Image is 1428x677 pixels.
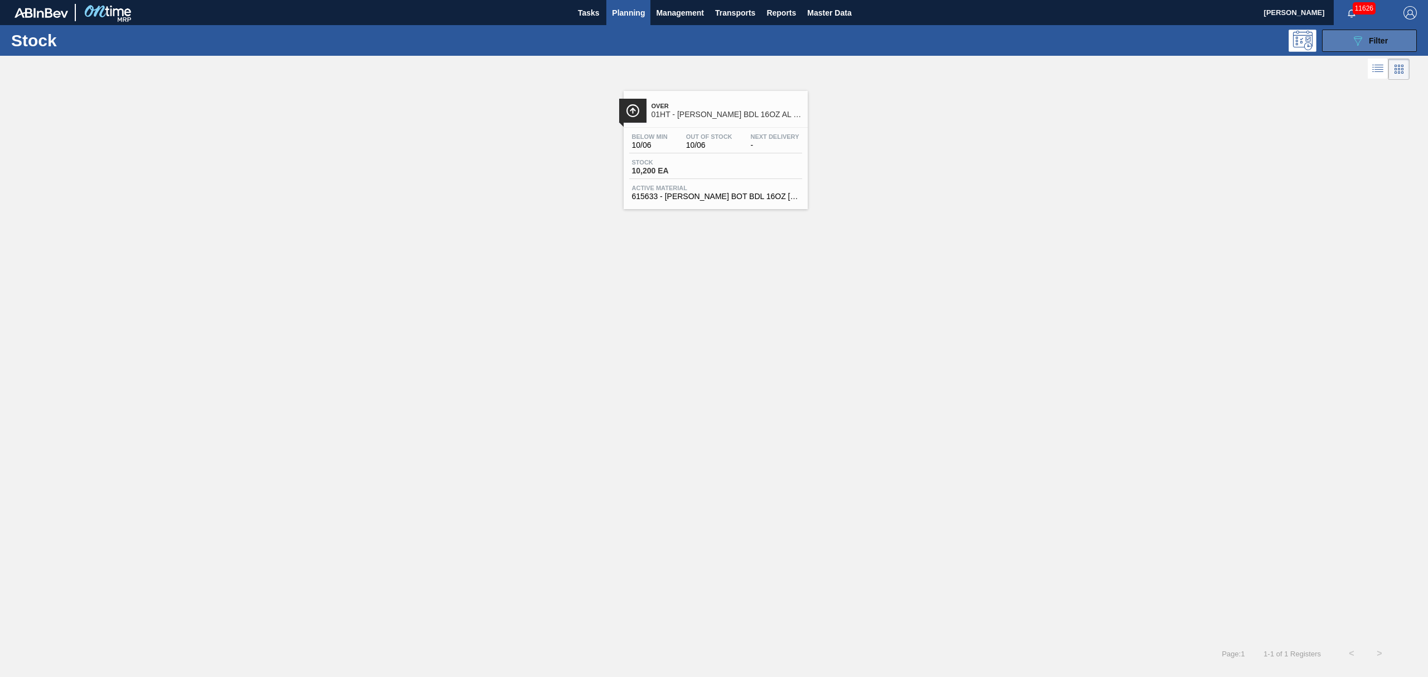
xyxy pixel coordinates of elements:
[1334,5,1369,21] button: Notifications
[1388,59,1410,80] div: Card Vision
[1366,640,1393,668] button: >
[715,6,755,20] span: Transports
[612,6,645,20] span: Planning
[1289,30,1316,52] div: Programming: no user selected
[632,167,710,175] span: 10,200 EA
[632,133,668,140] span: Below Min
[576,6,601,20] span: Tasks
[632,141,668,149] span: 10/06
[632,192,799,201] span: 615633 - CARR BOT BDL 16OZ TEXAS AL BOT 20/16 AB
[1222,650,1244,658] span: Page : 1
[615,83,813,209] a: ÍconeOver01HT - [PERSON_NAME] BDL 16OZ AL BOT 20/16 BDL TX - HTNBelow Min10/06Out Of Stock10/06Ne...
[652,110,802,119] span: 01HT - CARR BDL 16OZ AL BOT 20/16 BDL TX - HTN
[1338,640,1366,668] button: <
[1369,36,1388,45] span: Filter
[807,6,851,20] span: Master Data
[1322,30,1417,52] button: Filter
[766,6,796,20] span: Reports
[656,6,704,20] span: Management
[632,185,799,191] span: Active Material
[626,104,640,118] img: Ícone
[11,34,185,47] h1: Stock
[15,8,68,18] img: TNhmsLtSVTkK8tSr43FrP2fwEKptu5GPRR3wAAAABJRU5ErkJggg==
[1403,6,1417,20] img: Logout
[1262,650,1321,658] span: 1 - 1 of 1 Registers
[686,133,732,140] span: Out Of Stock
[751,133,799,140] span: Next Delivery
[686,141,732,149] span: 10/06
[751,141,799,149] span: -
[1368,59,1388,80] div: List Vision
[632,159,710,166] span: Stock
[652,103,802,109] span: Over
[1353,2,1376,14] span: 11626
